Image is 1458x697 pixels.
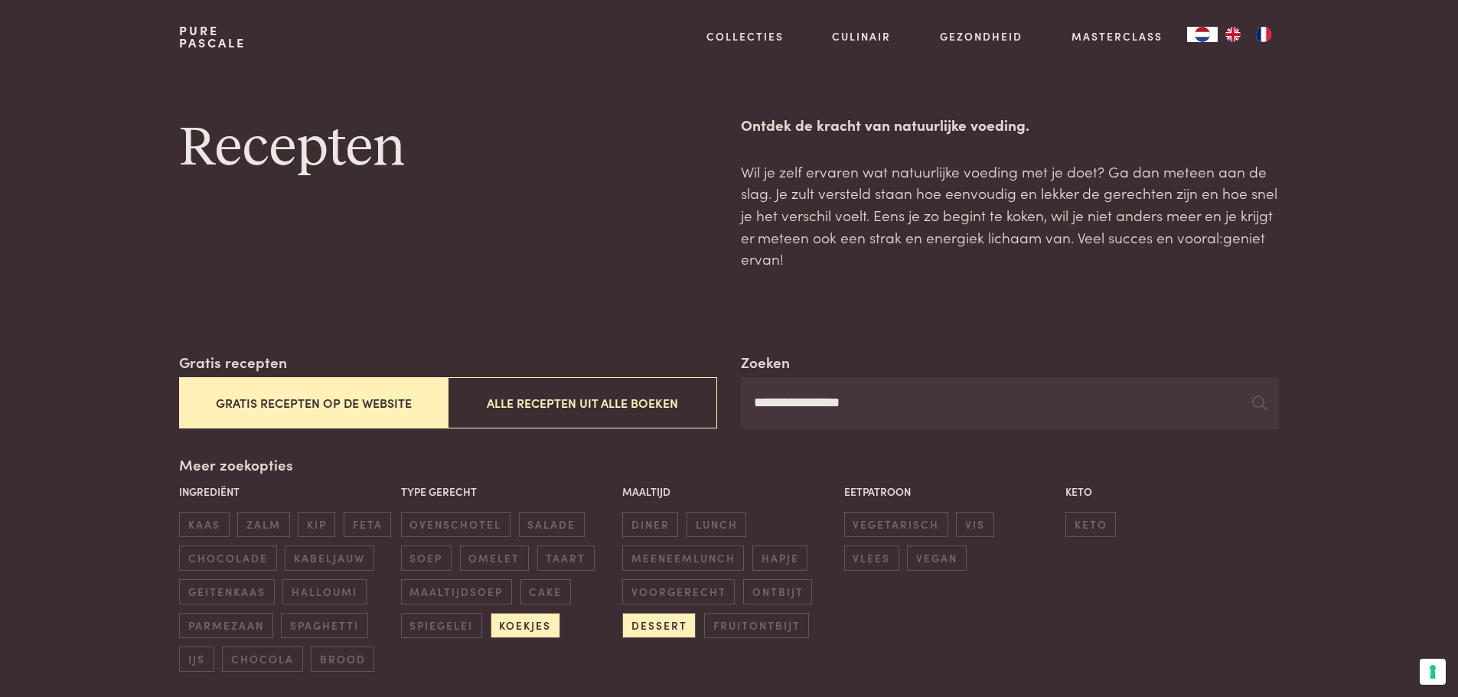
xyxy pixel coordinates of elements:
span: brood [311,647,374,672]
span: ovenschotel [401,512,510,537]
button: Gratis recepten op de website [179,377,448,428]
a: Masterclass [1071,28,1163,44]
p: Keto [1065,484,1279,500]
button: Alle recepten uit alle boeken [448,377,716,428]
a: PurePascale [179,24,246,49]
span: soep [401,546,452,571]
label: Gratis recepten [179,351,287,373]
span: spiegelei [401,613,482,638]
strong: Ontdek de kracht van natuurlijke voeding. [741,114,1029,135]
span: dessert [622,613,696,638]
aside: Language selected: Nederlands [1187,27,1279,42]
a: FR [1248,27,1279,42]
span: voorgerecht [622,579,735,604]
p: Wil je zelf ervaren wat natuurlijke voeding met je doet? Ga dan meteen aan de slag. Je zult verst... [741,161,1278,270]
label: Zoeken [741,351,790,373]
a: Gezondheid [940,28,1023,44]
span: maaltijdsoep [401,579,512,604]
span: vis [956,512,993,537]
span: chocolade [179,546,276,571]
a: EN [1218,27,1248,42]
p: Ingrediënt [179,484,393,500]
span: kabeljauw [285,546,373,571]
span: fruitontbijt [704,613,809,638]
span: spaghetti [281,613,367,638]
a: NL [1187,27,1218,42]
span: geitenkaas [179,579,274,604]
div: Language [1187,27,1218,42]
span: meeneemlunch [622,546,744,571]
button: Uw voorkeuren voor toestemming voor trackingtechnologieën [1420,659,1446,685]
span: omelet [460,546,529,571]
p: Type gerecht [401,484,615,500]
span: kaas [179,512,229,537]
span: koekjes [491,613,560,638]
span: kip [298,512,335,537]
span: taart [537,546,595,571]
span: ontbijt [743,579,812,604]
span: lunch [687,512,746,537]
p: Maaltijd [622,484,836,500]
span: diner [622,512,678,537]
span: feta [344,512,391,537]
a: Culinair [832,28,891,44]
ul: Language list [1218,27,1279,42]
span: chocola [222,647,302,672]
span: keto [1065,512,1116,537]
span: vegan [907,546,966,571]
span: zalm [237,512,289,537]
span: hapje [752,546,807,571]
a: Collecties [706,28,784,44]
span: vegetarisch [844,512,948,537]
span: vlees [844,546,899,571]
span: parmezaan [179,613,272,638]
h1: Recepten [179,114,716,183]
span: ijs [179,647,214,672]
span: cake [520,579,571,604]
span: salade [519,512,585,537]
p: Eetpatroon [844,484,1058,500]
span: halloumi [282,579,366,604]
